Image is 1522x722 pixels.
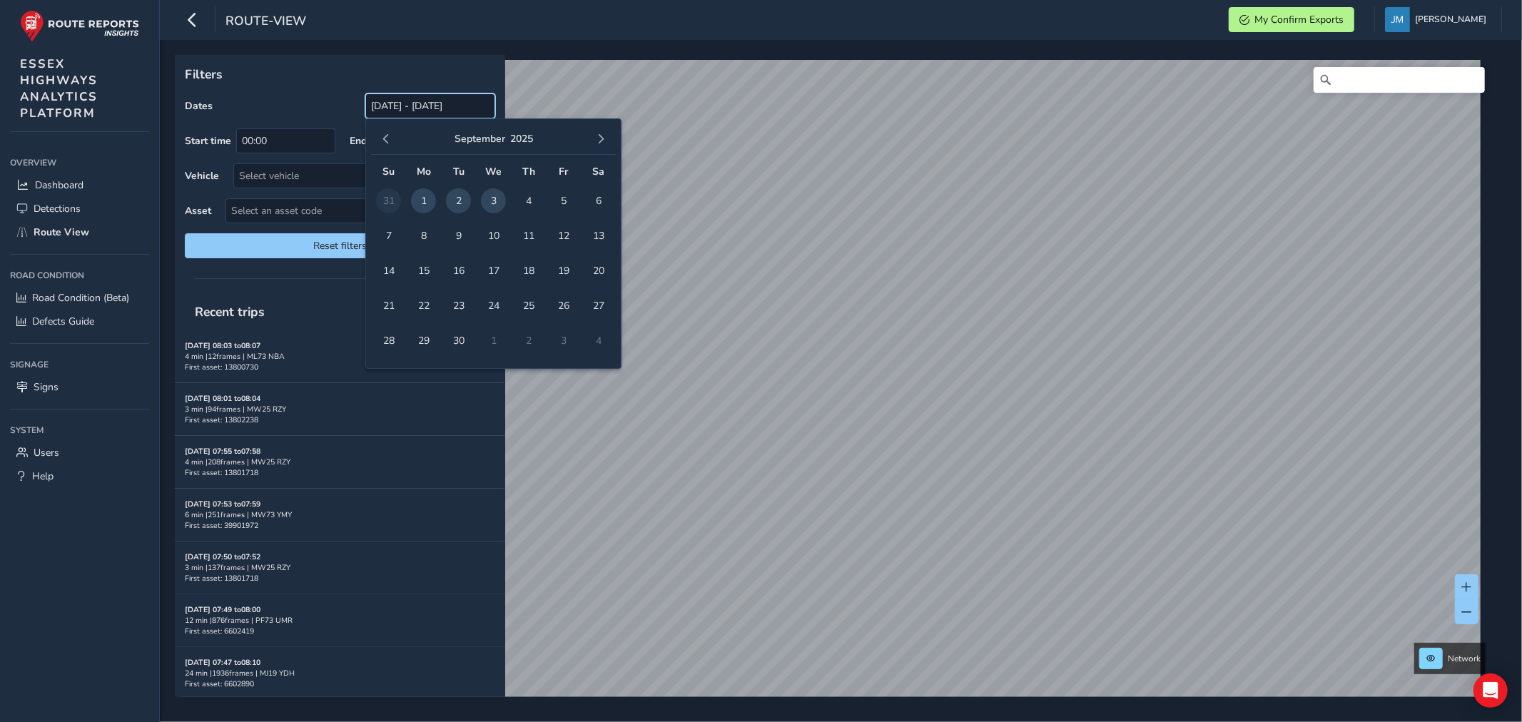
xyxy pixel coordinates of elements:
a: Signs [10,375,149,399]
div: System [10,420,149,441]
span: 18 [516,258,541,283]
a: Users [10,441,149,464]
span: Detections [34,202,81,215]
span: Recent trips [185,293,275,330]
span: First asset: 39901972 [185,520,258,531]
span: 3 [481,188,506,213]
span: Road Condition (Beta) [32,291,129,305]
span: My Confirm Exports [1254,13,1344,26]
span: Su [382,165,395,178]
span: ESSEX HIGHWAYS ANALYTICS PLATFORM [20,56,98,121]
span: 30 [446,328,471,353]
span: route-view [225,12,306,32]
div: 4 min | 208 frames | MW25 RZY [185,457,495,467]
span: 25 [516,293,541,318]
div: 3 min | 94 frames | MW25 RZY [185,404,495,415]
span: 16 [446,258,471,283]
span: 26 [551,293,576,318]
span: Reset filters [196,239,484,253]
a: Detections [10,197,149,220]
div: 12 min | 876 frames | PF73 UMR [185,615,495,626]
span: 1 [411,188,436,213]
span: 10 [481,223,506,248]
label: Asset [185,204,211,218]
label: End time [350,134,390,148]
span: Mo [417,165,431,178]
div: 4 min | 12 frames | ML73 NBA [185,351,495,362]
strong: [DATE] 07:53 to 07:59 [185,499,260,509]
strong: [DATE] 08:01 to 08:04 [185,393,260,404]
span: 28 [376,328,401,353]
label: Vehicle [185,169,219,183]
span: First asset: 13801718 [185,573,258,584]
p: Filters [185,65,495,83]
span: Fr [559,165,568,178]
span: 21 [376,293,401,318]
span: 19 [551,258,576,283]
span: First asset: 13801718 [185,467,258,478]
div: Select vehicle [234,164,471,188]
strong: [DATE] 07:49 to 08:00 [185,604,260,615]
a: Dashboard [10,173,149,197]
span: 2 [446,188,471,213]
button: September [455,132,505,146]
span: 17 [481,258,506,283]
span: Help [32,469,54,483]
span: 8 [411,223,436,248]
strong: [DATE] 08:03 to 08:07 [185,340,260,351]
span: Sa [592,165,604,178]
span: Network [1448,653,1481,664]
img: diamond-layout [1385,7,1410,32]
strong: [DATE] 07:50 to 07:52 [185,551,260,562]
span: 29 [411,328,436,353]
button: [PERSON_NAME] [1385,7,1491,32]
button: Reset filters [185,233,495,258]
span: First asset: 13800730 [185,362,258,372]
div: Road Condition [10,265,149,286]
span: First asset: 6602890 [185,678,254,689]
div: 6 min | 251 frames | MW73 YMY [185,509,495,520]
span: 7 [376,223,401,248]
label: Dates [185,99,213,113]
span: 15 [411,258,436,283]
label: Start time [185,134,231,148]
span: Th [522,165,535,178]
span: We [485,165,502,178]
span: Dashboard [35,178,83,192]
button: 2025 [510,132,533,146]
div: Open Intercom Messenger [1473,673,1508,708]
span: Defects Guide [32,315,94,328]
a: Road Condition (Beta) [10,286,149,310]
span: Tu [453,165,465,178]
span: First asset: 6602419 [185,626,254,636]
span: Route View [34,225,89,239]
span: 22 [411,293,436,318]
span: 4 [516,188,541,213]
span: 23 [446,293,471,318]
button: My Confirm Exports [1229,7,1354,32]
a: Help [10,464,149,488]
span: 9 [446,223,471,248]
span: Select an asset code [226,199,471,223]
a: Defects Guide [10,310,149,333]
div: 24 min | 1936 frames | MJ19 YDH [185,668,495,678]
span: 20 [586,258,611,283]
span: 27 [586,293,611,318]
span: [PERSON_NAME] [1415,7,1486,32]
span: 12 [551,223,576,248]
canvas: Map [180,60,1481,713]
span: 5 [551,188,576,213]
span: 14 [376,258,401,283]
strong: [DATE] 07:47 to 08:10 [185,657,260,668]
span: 24 [481,293,506,318]
div: Signage [10,354,149,375]
a: Route View [10,220,149,244]
strong: [DATE] 07:55 to 07:58 [185,446,260,457]
div: Overview [10,152,149,173]
span: First asset: 13802238 [185,415,258,425]
div: 3 min | 137 frames | MW25 RZY [185,562,495,573]
span: 11 [516,223,541,248]
span: 13 [586,223,611,248]
span: Signs [34,380,59,394]
span: 6 [586,188,611,213]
